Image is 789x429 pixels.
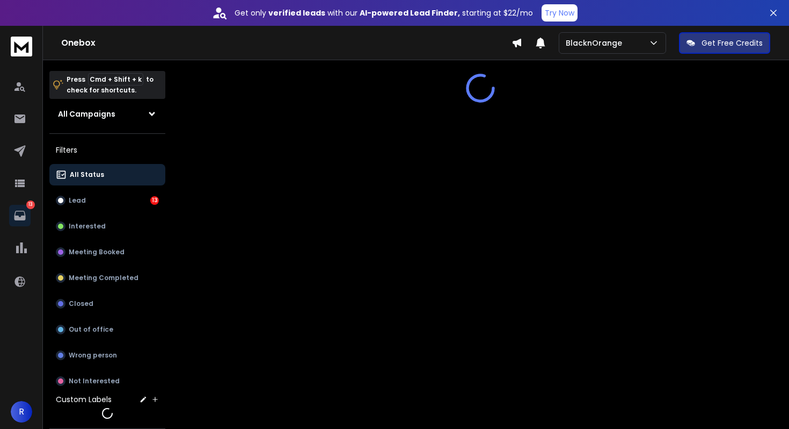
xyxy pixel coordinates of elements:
button: Out of office [49,319,165,340]
button: Interested [49,216,165,237]
button: Try Now [542,4,578,22]
button: All Campaigns [49,103,165,125]
p: Not Interested [69,377,120,385]
h3: Filters [49,142,165,158]
button: All Status [49,164,165,185]
h1: Onebox [61,37,512,49]
p: Press to check for shortcuts. [67,74,154,96]
p: Meeting Completed [69,274,138,282]
p: Meeting Booked [69,248,125,256]
span: Cmd + Shift + k [88,73,143,85]
p: Try Now [545,8,574,18]
button: Meeting Booked [49,241,165,263]
img: logo [11,37,32,56]
p: Closed [69,299,93,308]
p: Out of office [69,325,113,334]
strong: verified leads [268,8,325,18]
h1: All Campaigns [58,109,115,119]
button: Not Interested [49,370,165,392]
button: Closed [49,293,165,314]
p: Get only with our starting at $22/mo [235,8,533,18]
button: Meeting Completed [49,267,165,289]
button: R [11,401,32,423]
div: 13 [150,196,159,205]
p: Get Free Credits [702,38,763,48]
p: BlacknOrange [566,38,626,48]
h3: Custom Labels [56,394,112,405]
p: Lead [69,196,86,205]
strong: AI-powered Lead Finder, [360,8,460,18]
button: Wrong person [49,345,165,366]
p: 13 [26,201,35,209]
button: Get Free Credits [679,32,770,54]
p: All Status [70,170,104,179]
p: Interested [69,222,106,231]
a: 13 [9,205,31,226]
p: Wrong person [69,351,117,360]
button: Lead13 [49,190,165,211]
